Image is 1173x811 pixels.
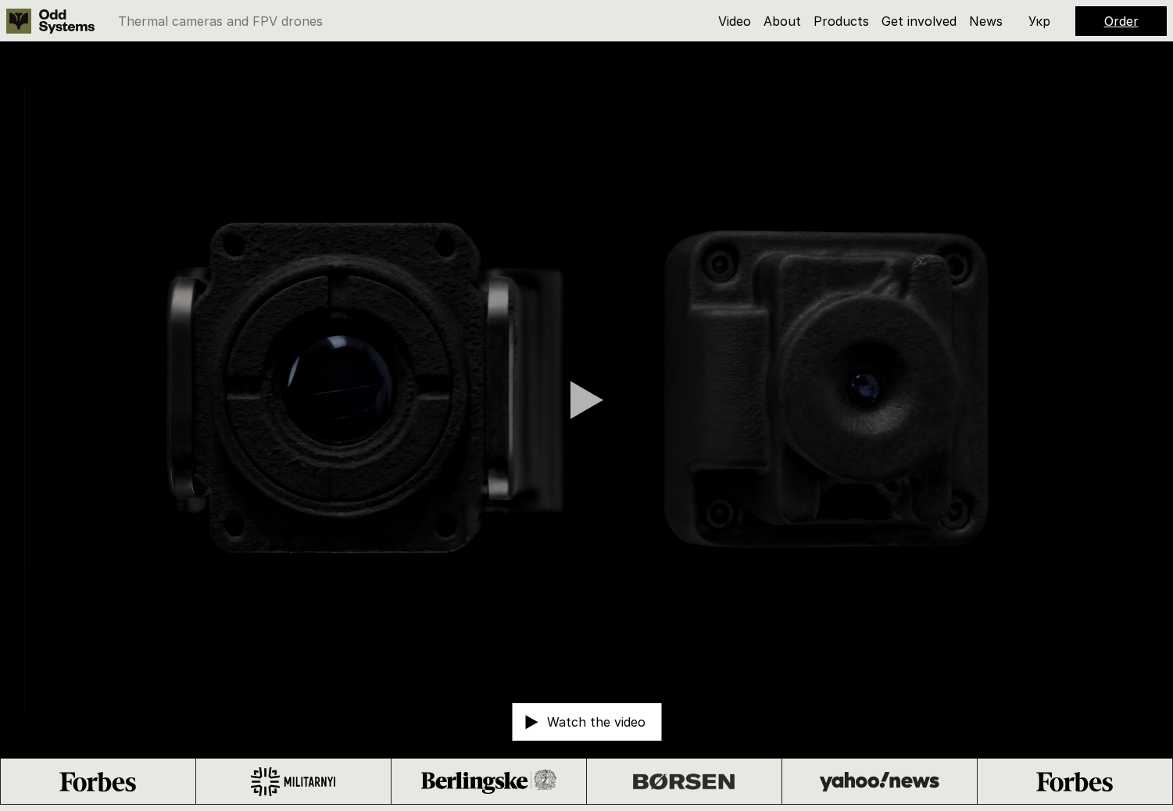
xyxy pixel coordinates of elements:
a: About [764,13,801,29]
a: News [969,13,1003,29]
a: Video [718,13,751,29]
a: Order [1104,13,1139,29]
p: Thermal cameras and FPV drones [118,15,323,27]
p: Watch the video [547,716,646,728]
a: Products [814,13,869,29]
p: Укр [1028,15,1050,27]
a: Get involved [882,13,957,29]
iframe: HelpCrunch [985,741,1157,795]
